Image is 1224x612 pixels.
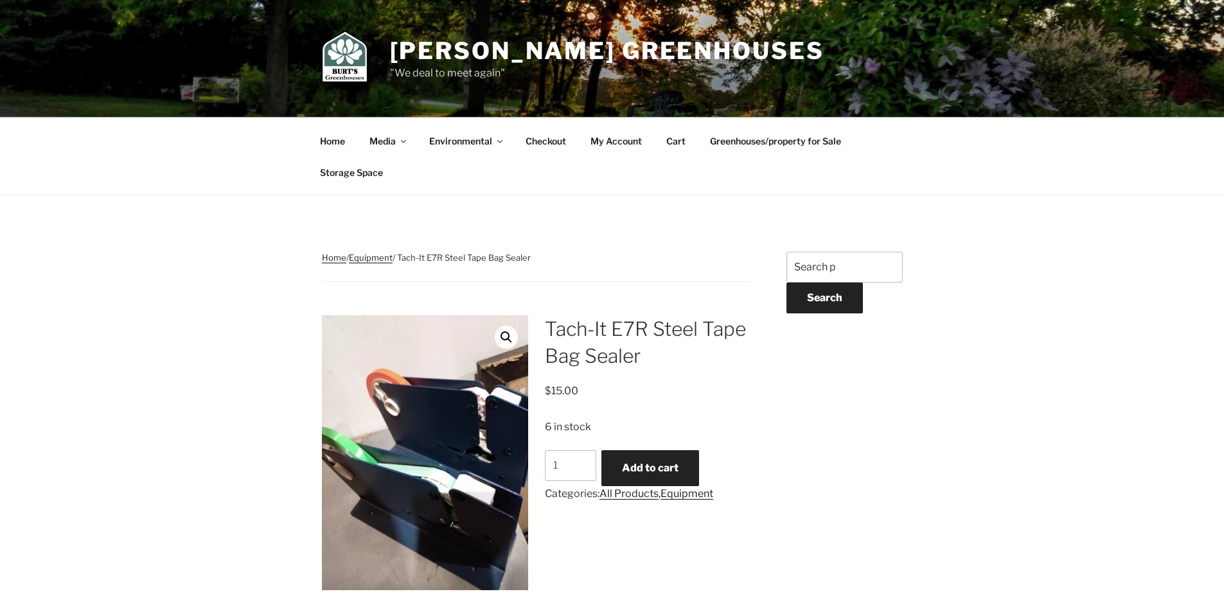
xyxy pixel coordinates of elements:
nav: Top Menu [309,125,916,188]
a: Media [359,125,416,157]
a: Home [322,252,346,263]
span: Categories: , [545,487,713,500]
a: All Products [599,487,659,500]
button: Add to cart [601,450,699,486]
a: View full-screen image gallery [495,326,518,349]
a: Cart [655,125,697,157]
h1: Tach-It E7R Steel Tape Bag Sealer [545,315,751,369]
span: $ [545,385,551,397]
a: Environmental [418,125,513,157]
p: 6 in stock [545,419,751,435]
a: Home [309,125,357,157]
img: Burt's Greenhouses [322,31,368,82]
input: Product quantity [545,450,596,481]
bdi: 15.00 [545,385,578,397]
p: "We deal to meet again" [390,66,824,81]
a: [PERSON_NAME] Greenhouses [390,37,824,65]
a: Greenhouses/property for Sale [699,125,853,157]
input: Search products… [786,252,903,283]
button: Search [786,283,863,313]
aside: Blog Sidebar [786,252,903,358]
a: My Account [580,125,653,157]
a: Checkout [515,125,578,157]
nav: Breadcrumb [322,252,752,282]
a: Storage Space [309,157,395,188]
a: Equipment [661,487,713,500]
a: Equipment [349,252,393,263]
